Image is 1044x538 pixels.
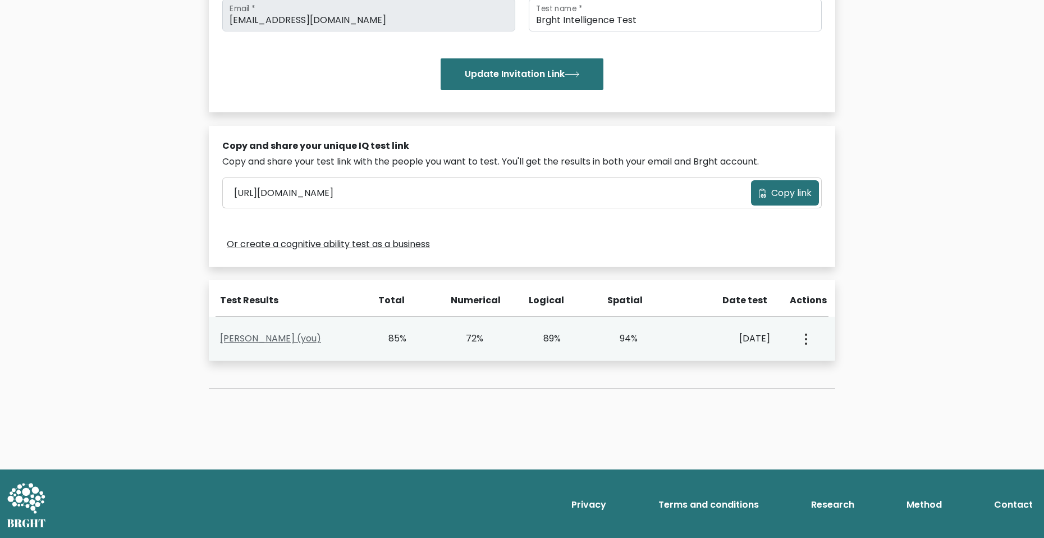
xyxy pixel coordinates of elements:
[607,294,640,307] div: Spatial
[685,294,776,307] div: Date test
[441,58,603,90] button: Update Invitation Link
[222,139,822,153] div: Copy and share your unique IQ test link
[771,186,812,200] span: Copy link
[751,180,819,206] button: Copy link
[683,332,770,345] div: [DATE]
[374,332,406,345] div: 85%
[790,294,828,307] div: Actions
[902,494,946,516] a: Method
[222,155,822,168] div: Copy and share your test link with the people you want to test. You'll get the results in both yo...
[606,332,638,345] div: 94%
[567,494,611,516] a: Privacy
[654,494,763,516] a: Terms and conditions
[451,294,483,307] div: Numerical
[990,494,1037,516] a: Contact
[807,494,859,516] a: Research
[227,238,430,251] a: Or create a cognitive ability test as a business
[220,332,321,345] a: [PERSON_NAME] (you)
[529,294,561,307] div: Logical
[372,294,405,307] div: Total
[529,332,561,345] div: 89%
[452,332,484,345] div: 72%
[220,294,359,307] div: Test Results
